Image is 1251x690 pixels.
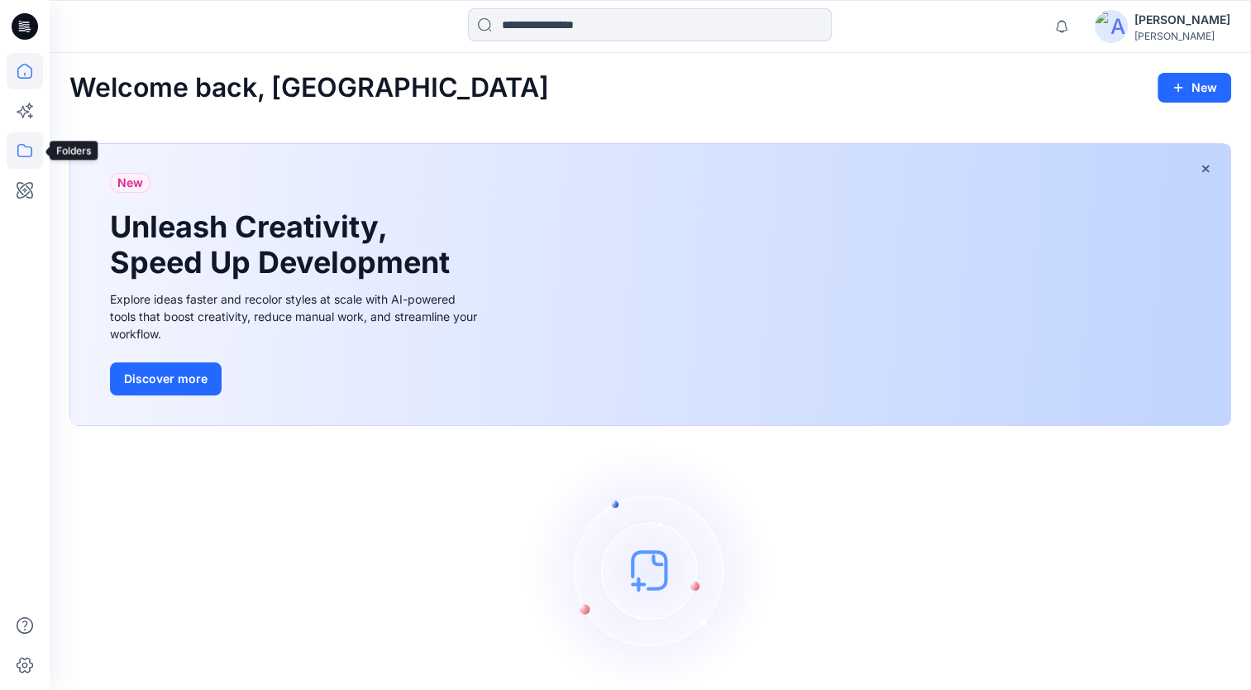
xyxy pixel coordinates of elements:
h2: Welcome back, [GEOGRAPHIC_DATA] [69,73,549,103]
a: Discover more [110,362,482,395]
img: avatar [1095,10,1128,43]
button: Discover more [110,362,222,395]
button: New [1158,73,1231,103]
span: New [117,173,143,193]
h1: Unleash Creativity, Speed Up Development [110,209,457,280]
div: Explore ideas faster and recolor styles at scale with AI-powered tools that boost creativity, red... [110,290,482,343]
div: [PERSON_NAME] [1134,30,1230,42]
div: [PERSON_NAME] [1134,10,1230,30]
